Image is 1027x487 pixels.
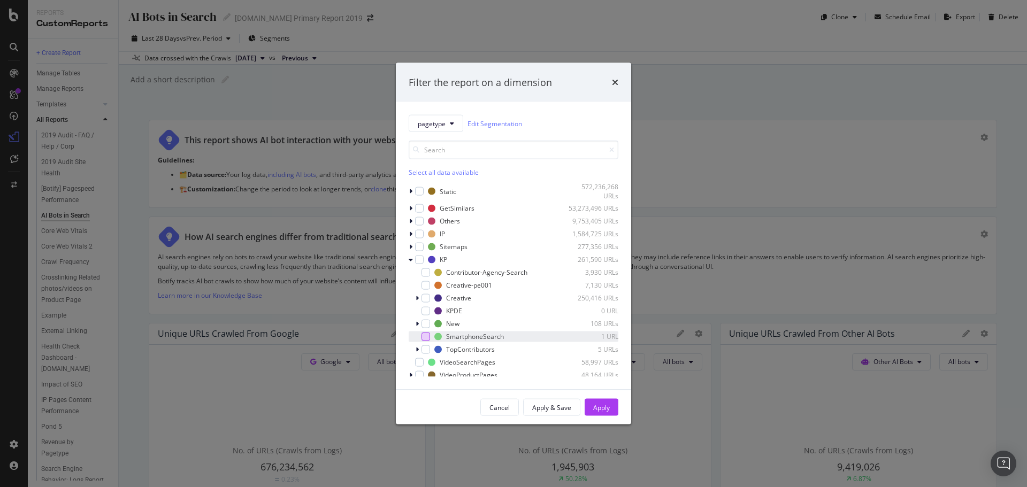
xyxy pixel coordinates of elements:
[566,204,618,213] div: 53,273,496 URLs
[440,358,495,367] div: VideoSearchPages
[566,182,618,200] div: 572,236,268 URLs
[440,242,467,251] div: Sitemaps
[532,403,571,412] div: Apply & Save
[489,403,510,412] div: Cancel
[409,141,618,159] input: Search
[566,319,618,328] div: 108 URLs
[409,115,463,132] button: pagetype
[566,217,618,226] div: 9,753,405 URLs
[446,268,527,277] div: Contributor-Agency-Search
[409,168,618,177] div: Select all data available
[446,319,459,328] div: New
[612,75,618,89] div: times
[446,345,495,354] div: TopContributors
[446,332,504,341] div: SmartphoneSearch
[440,187,456,196] div: Static
[566,370,618,380] div: 48,164 URLs
[446,293,471,303] div: Creative
[566,345,618,354] div: 5 URLs
[467,118,522,129] a: Edit Segmentation
[440,255,447,264] div: KP
[593,403,610,412] div: Apply
[440,370,497,380] div: VideoProductPages
[396,63,631,424] div: modal
[440,229,445,238] div: IP
[523,399,580,416] button: Apply & Save
[566,229,618,238] div: 1,584,725 URLs
[566,268,618,277] div: 3,930 URLs
[409,75,552,89] div: Filter the report on a dimension
[440,204,474,213] div: GetSimilars
[566,293,618,303] div: 250,416 URLs
[440,217,460,226] div: Others
[480,399,519,416] button: Cancel
[566,358,618,367] div: 58,997 URLs
[566,281,618,290] div: 7,130 URLs
[991,451,1016,476] div: Open Intercom Messenger
[566,255,618,264] div: 261,590 URLs
[446,281,492,290] div: Creative-pe001
[585,399,618,416] button: Apply
[566,332,618,341] div: 1 URL
[446,306,462,315] div: KPDE
[566,242,618,251] div: 277,356 URLs
[566,306,618,315] div: 0 URL
[418,119,446,128] span: pagetype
